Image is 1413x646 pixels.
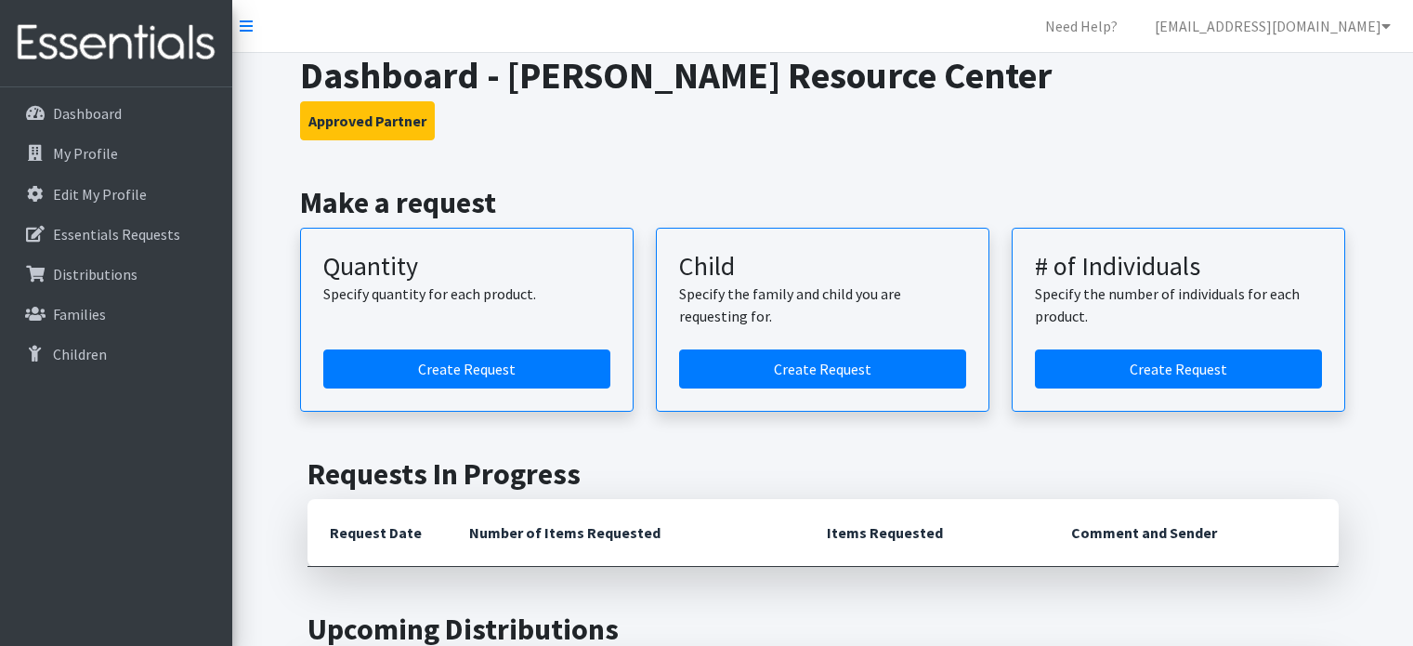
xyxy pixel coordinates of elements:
a: Dashboard [7,95,225,132]
p: Distributions [53,265,137,283]
h2: Make a request [300,185,1345,220]
p: My Profile [53,144,118,163]
p: Specify the number of individuals for each product. [1035,283,1322,327]
h1: Dashboard - [PERSON_NAME] Resource Center [300,53,1345,98]
p: Specify the family and child you are requesting for. [679,283,966,327]
a: Essentials Requests [7,216,225,253]
a: Need Help? [1030,7,1132,45]
a: Children [7,336,225,373]
a: [EMAIL_ADDRESS][DOMAIN_NAME] [1140,7,1406,45]
p: Edit My Profile [53,185,147,204]
th: Items Requested [805,499,1049,567]
a: Families [7,296,225,333]
p: Specify quantity for each product. [323,283,610,305]
p: Essentials Requests [53,225,180,244]
h3: # of Individuals [1035,251,1322,283]
th: Comment and Sender [1049,499,1338,567]
a: Create a request by number of individuals [1035,349,1322,389]
img: HumanEssentials [7,12,225,74]
th: Number of Items Requested [447,499,805,567]
p: Families [53,305,106,323]
h3: Quantity [323,251,610,283]
a: Edit My Profile [7,176,225,213]
h2: Requests In Progress [307,456,1339,492]
a: My Profile [7,135,225,172]
button: Approved Partner [300,101,435,140]
a: Create a request for a child or family [679,349,966,389]
th: Request Date [307,499,447,567]
a: Distributions [7,256,225,293]
h3: Child [679,251,966,283]
p: Children [53,345,107,363]
p: Dashboard [53,104,122,123]
a: Create a request by quantity [323,349,610,389]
